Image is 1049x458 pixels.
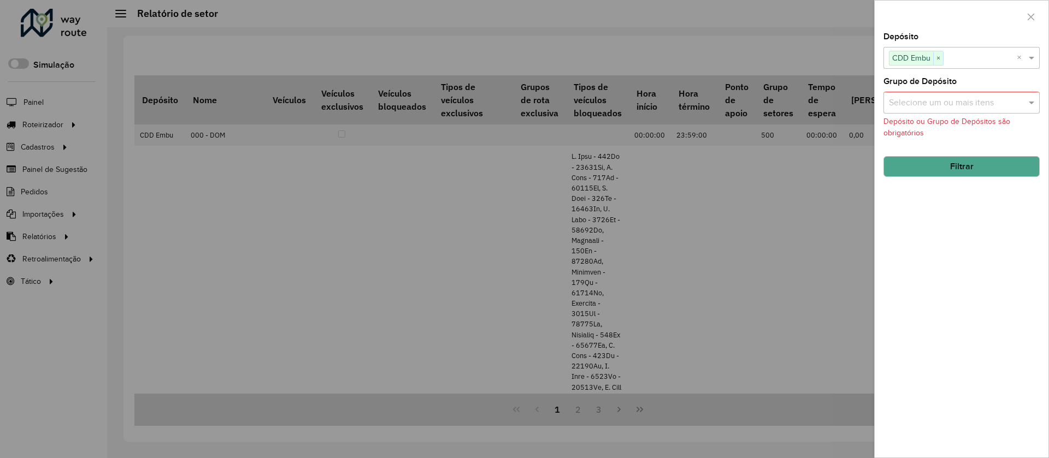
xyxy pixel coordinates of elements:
formly-validation-message: Depósito ou Grupo de Depósitos são obrigatórios [883,117,1010,137]
span: Clear all [1017,51,1026,64]
label: Grupo de Depósito [883,75,957,88]
button: Filtrar [883,156,1040,177]
label: Depósito [883,30,918,43]
span: × [933,52,943,65]
span: CDD Embu [889,51,933,64]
